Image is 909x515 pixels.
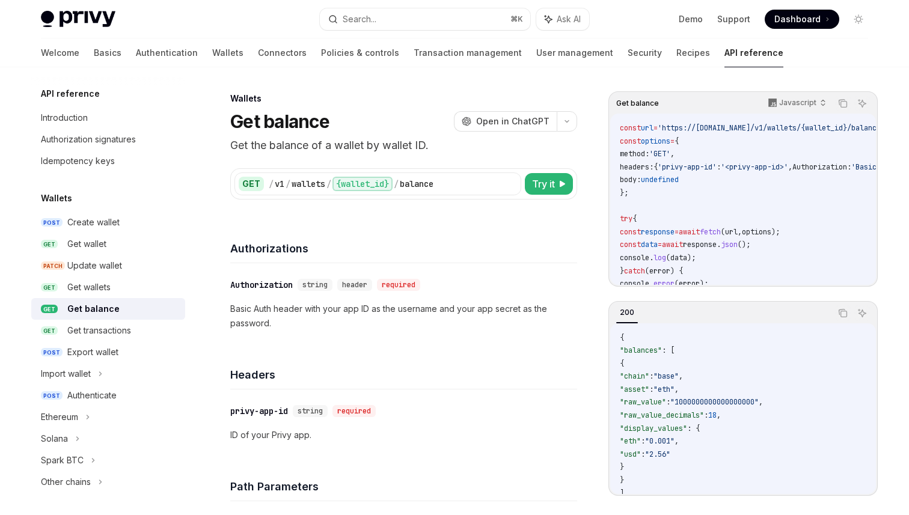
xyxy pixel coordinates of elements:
[620,279,649,288] span: console
[332,405,376,417] div: required
[679,279,700,288] span: error
[620,410,704,420] span: "raw_value_decimals"
[675,385,679,394] span: ,
[212,38,243,67] a: Wallets
[679,371,683,381] span: ,
[687,424,700,433] span: : {
[620,449,641,459] span: "usd"
[620,227,641,237] span: const
[321,38,399,67] a: Policies & controls
[41,348,63,357] span: POST
[239,177,264,191] div: GET
[476,115,549,127] span: Open in ChatGPT
[230,111,329,132] h1: Get balance
[653,279,675,288] span: error
[41,391,63,400] span: POST
[342,280,367,290] span: header
[645,449,670,459] span: "2.56"
[649,371,653,381] span: :
[41,111,88,125] div: Introduction
[854,305,870,321] button: Ask AI
[525,173,573,195] button: Try it
[67,215,120,230] div: Create wallet
[620,333,624,343] span: {
[41,240,58,249] span: GET
[41,410,78,424] div: Ethereum
[724,38,783,67] a: API reference
[31,107,185,129] a: Introduction
[620,175,641,184] span: body:
[67,237,106,251] div: Get wallet
[320,8,530,30] button: Search...⌘K
[779,98,816,108] p: Javascript
[616,99,659,108] span: Get balance
[835,305,851,321] button: Copy the contents from the code block
[687,253,696,263] span: );
[67,388,117,403] div: Authenticate
[230,240,577,257] h4: Authorizations
[717,240,721,249] span: .
[670,266,683,276] span: ) {
[658,162,717,172] span: 'privy-app-id'
[31,298,185,320] a: GETGet balance
[792,162,851,172] span: Authorization:
[854,96,870,111] button: Ask AI
[666,397,670,407] span: :
[620,253,649,263] span: console
[67,302,120,316] div: Get balance
[704,410,708,420] span: :
[649,385,653,394] span: :
[641,123,653,133] span: url
[41,367,91,381] div: Import wallet
[136,38,198,67] a: Authentication
[414,38,522,67] a: Transaction management
[632,214,637,224] span: {
[641,240,658,249] span: data
[620,162,653,172] span: headers:
[676,38,710,67] a: Recipes
[31,320,185,341] a: GETGet transactions
[230,137,577,154] p: Get the balance of a wallet by wallet ID.
[675,136,679,146] span: {
[31,129,185,150] a: Authorization signatures
[675,227,679,237] span: =
[670,136,675,146] span: =
[620,359,624,368] span: {
[641,175,679,184] span: undefined
[649,149,670,159] span: 'GET'
[67,345,118,359] div: Export wallet
[31,150,185,172] a: Idempotency keys
[620,436,641,446] span: "eth"
[662,346,675,355] span: : [
[302,280,328,290] span: string
[230,367,577,383] h4: Headers
[620,489,624,498] span: ]
[645,436,675,446] span: "0.001"
[670,397,759,407] span: "1000000000000000000"
[286,178,290,190] div: /
[683,240,717,249] span: response
[620,149,649,159] span: method:
[742,227,771,237] span: options
[454,111,557,132] button: Open in ChatGPT
[616,305,638,320] div: 200
[624,266,645,276] span: catch
[721,162,788,172] span: '<privy-app-id>'
[666,253,670,263] span: (
[31,385,185,406] a: POSTAuthenticate
[675,436,679,446] span: ,
[41,87,100,101] h5: API reference
[41,305,58,314] span: GET
[700,227,721,237] span: fetch
[230,405,288,417] div: privy-app-id
[653,162,658,172] span: {
[41,261,65,270] span: PATCH
[649,266,670,276] span: error
[675,279,679,288] span: (
[849,10,868,29] button: Toggle dark mode
[41,475,91,489] div: Other chains
[649,279,653,288] span: .
[536,38,613,67] a: User management
[670,253,687,263] span: data
[41,154,115,168] div: Idempotency keys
